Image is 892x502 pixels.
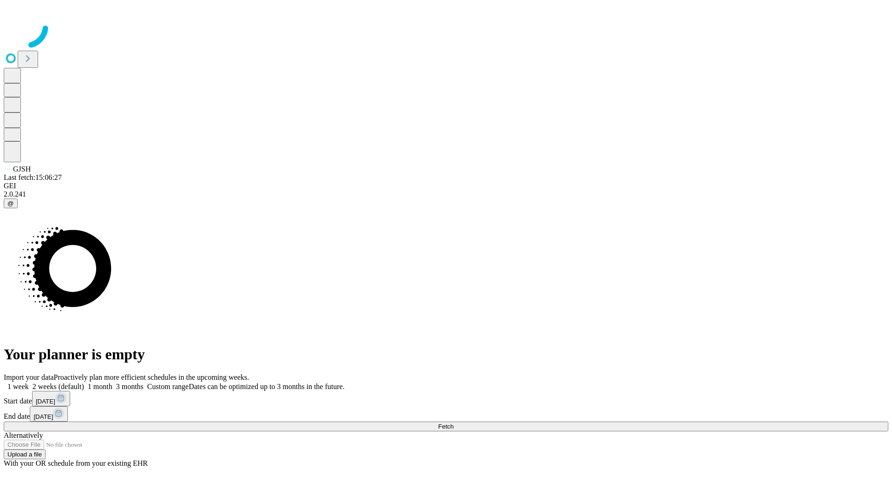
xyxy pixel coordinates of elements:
[116,383,144,390] span: 3 months
[33,383,84,390] span: 2 weeks (default)
[4,449,46,459] button: Upload a file
[4,459,148,467] span: With your OR schedule from your existing EHR
[4,373,54,381] span: Import your data
[438,423,453,430] span: Fetch
[4,391,888,406] div: Start date
[4,431,43,439] span: Alternatively
[4,173,62,181] span: Last fetch: 15:06:27
[88,383,112,390] span: 1 month
[4,346,888,363] h1: Your planner is empty
[36,398,55,405] span: [DATE]
[54,373,249,381] span: Proactively plan more efficient schedules in the upcoming weeks.
[32,391,70,406] button: [DATE]
[4,406,888,422] div: End date
[33,413,53,420] span: [DATE]
[30,406,68,422] button: [DATE]
[147,383,189,390] span: Custom range
[189,383,344,390] span: Dates can be optimized up to 3 months in the future.
[4,422,888,431] button: Fetch
[4,182,888,190] div: GEI
[13,165,31,173] span: GJSH
[4,198,18,208] button: @
[7,200,14,207] span: @
[7,383,29,390] span: 1 week
[4,190,888,198] div: 2.0.241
